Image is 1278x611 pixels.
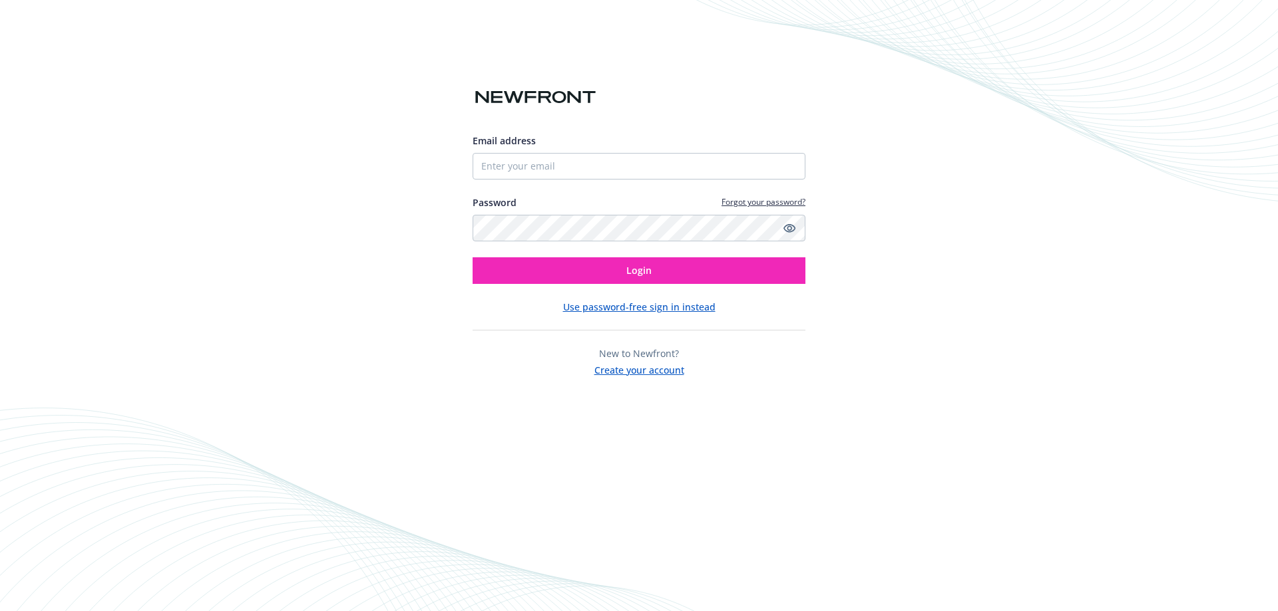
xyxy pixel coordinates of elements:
[722,196,805,207] a: Forgot your password?
[599,347,679,360] span: New to Newfront?
[594,360,684,377] button: Create your account
[563,300,716,314] button: Use password-free sign in instead
[473,153,805,180] input: Enter your email
[781,220,797,236] a: Show password
[626,264,652,277] span: Login
[473,215,805,241] input: Enter your password
[473,134,536,147] span: Email address
[473,257,805,284] button: Login
[473,86,598,109] img: Newfront logo
[473,195,517,209] label: Password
